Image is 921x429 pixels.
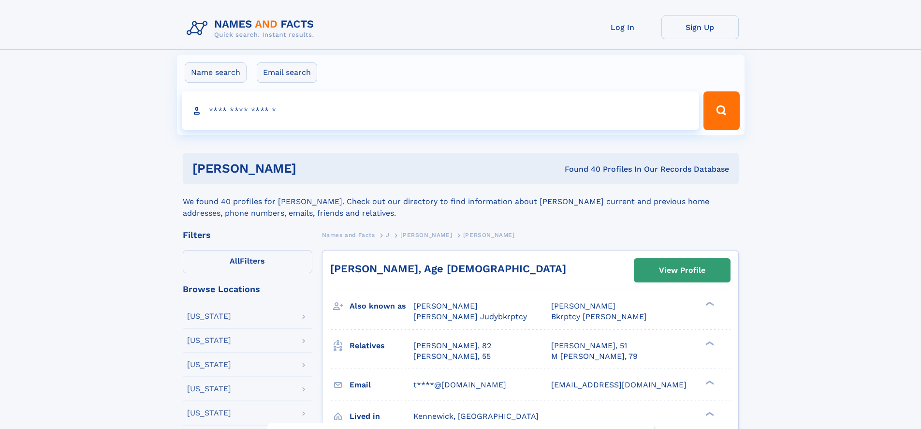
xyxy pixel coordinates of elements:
span: J [386,232,390,238]
h3: Also known as [350,298,413,314]
label: Email search [257,62,317,83]
div: Found 40 Profiles In Our Records Database [430,164,729,175]
div: ❯ [703,411,715,417]
span: [PERSON_NAME] [463,232,515,238]
div: ❯ [703,379,715,385]
a: Sign Up [661,15,739,39]
div: Browse Locations [183,285,312,294]
img: Logo Names and Facts [183,15,322,42]
div: [US_STATE] [187,361,231,369]
a: [PERSON_NAME], Age [DEMOGRAPHIC_DATA] [330,263,566,275]
a: [PERSON_NAME], 82 [413,340,491,351]
h3: Lived in [350,408,413,425]
label: Name search [185,62,247,83]
span: Bkrptcy [PERSON_NAME] [551,312,647,321]
a: M [PERSON_NAME], 79 [551,351,638,362]
span: [PERSON_NAME] [400,232,452,238]
span: [PERSON_NAME] [551,301,615,311]
div: Filters [183,231,312,239]
span: [EMAIL_ADDRESS][DOMAIN_NAME] [551,380,687,389]
a: [PERSON_NAME], 55 [413,351,491,362]
span: All [230,256,240,266]
input: search input [182,91,700,130]
a: J [386,229,390,241]
h3: Relatives [350,338,413,354]
a: Names and Facts [322,229,375,241]
div: ❯ [703,301,715,307]
label: Filters [183,250,312,273]
div: [US_STATE] [187,409,231,417]
a: Log In [584,15,661,39]
div: We found 40 profiles for [PERSON_NAME]. Check out our directory to find information about [PERSON... [183,184,739,219]
div: [US_STATE] [187,385,231,393]
span: [PERSON_NAME] Judybkrptcy [413,312,527,321]
h1: [PERSON_NAME] [192,163,431,175]
div: [US_STATE] [187,312,231,320]
div: ❯ [703,340,715,346]
button: Search Button [703,91,739,130]
span: [PERSON_NAME] [413,301,478,311]
span: Kennewick, [GEOGRAPHIC_DATA] [413,412,539,421]
h3: Email [350,377,413,393]
div: View Profile [659,259,705,281]
a: [PERSON_NAME] [400,229,452,241]
div: [US_STATE] [187,337,231,344]
a: View Profile [634,259,730,282]
a: [PERSON_NAME], 51 [551,340,627,351]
